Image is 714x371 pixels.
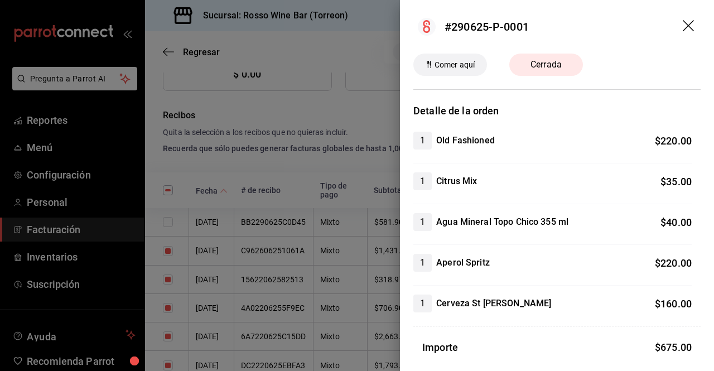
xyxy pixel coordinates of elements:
span: Comer aquí [430,59,479,71]
span: 1 [413,134,432,147]
h4: Cerveza St [PERSON_NAME] [436,297,551,310]
h3: Detalle de la orden [413,103,701,118]
span: $ 220.00 [655,135,692,147]
span: $ 40.00 [660,216,692,228]
button: drag [683,20,696,33]
span: $ 220.00 [655,257,692,269]
h4: Agua Mineral Topo Chico 355 ml [436,215,568,229]
h4: Old Fashioned [436,134,495,147]
h3: Importe [422,340,458,355]
span: $ 35.00 [660,176,692,187]
span: Cerrada [524,58,568,71]
span: 1 [413,175,432,188]
span: $ 675.00 [655,341,692,353]
span: 1 [413,215,432,229]
span: 1 [413,297,432,310]
div: #290625-P-0001 [445,18,529,35]
h4: Aperol Spritz [436,256,490,269]
span: 1 [413,256,432,269]
h4: Citrus Mix [436,175,477,188]
span: $ 160.00 [655,298,692,310]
